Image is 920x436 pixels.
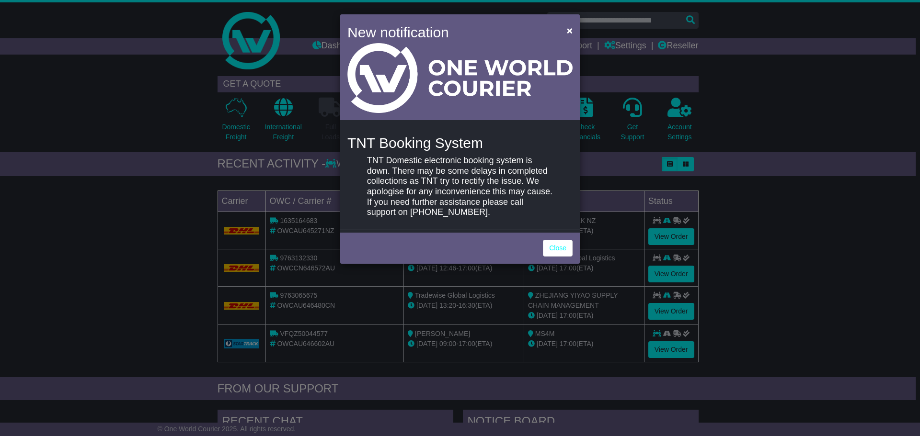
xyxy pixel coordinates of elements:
h4: TNT Booking System [347,135,573,151]
img: Light [347,43,573,113]
a: Close [543,240,573,257]
span: × [567,25,573,36]
h4: New notification [347,22,553,43]
button: Close [562,21,577,40]
p: TNT Domestic electronic booking system is down. There may be some delays in completed collections... [367,156,553,218]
